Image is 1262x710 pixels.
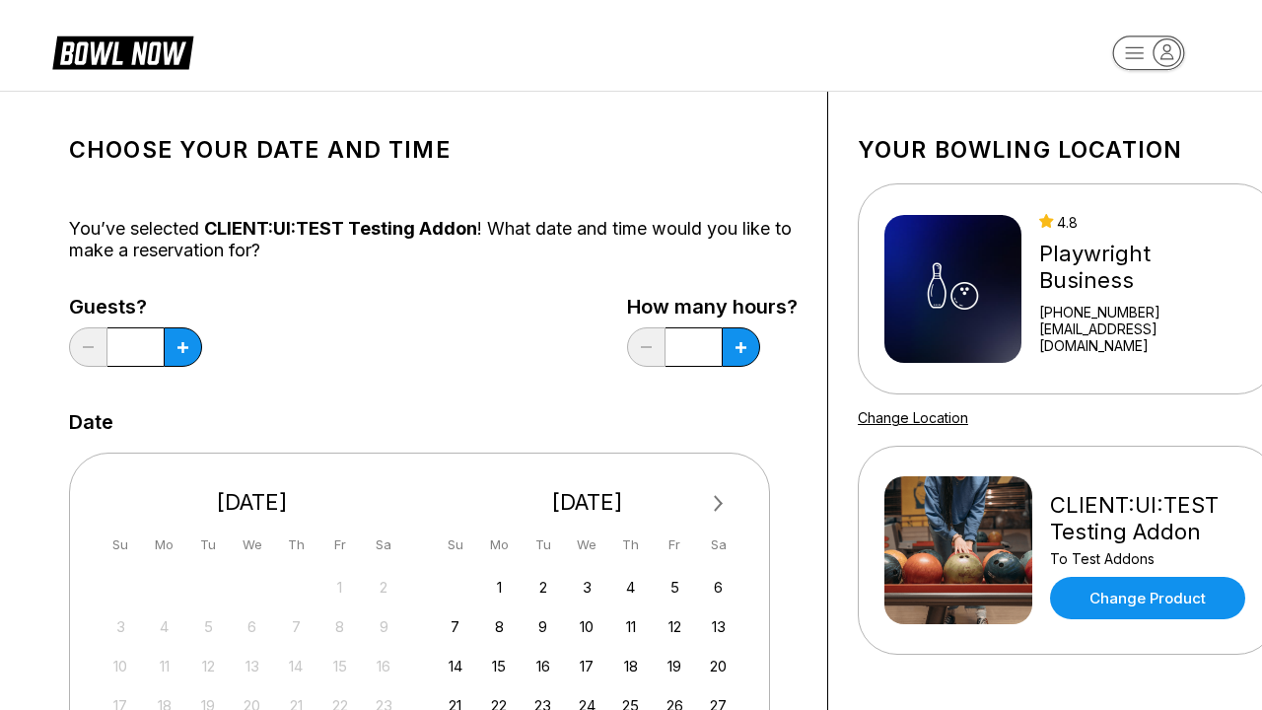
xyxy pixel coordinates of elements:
div: Choose Thursday, September 4th, 2025 [617,574,644,601]
div: Choose Monday, September 1st, 2025 [486,574,513,601]
div: Th [617,532,644,558]
div: Not available Monday, August 11th, 2025 [151,653,177,679]
a: Change Location [858,409,968,426]
div: Su [442,532,468,558]
label: Guests? [69,296,202,318]
label: Date [69,411,113,433]
div: Choose Monday, September 15th, 2025 [486,653,513,679]
div: Th [283,532,310,558]
div: Not available Sunday, August 10th, 2025 [107,653,134,679]
div: Choose Saturday, September 6th, 2025 [705,574,732,601]
div: Fr [662,532,688,558]
div: Not available Sunday, August 3rd, 2025 [107,613,134,640]
div: Choose Friday, September 5th, 2025 [662,574,688,601]
div: 4.8 [1039,214,1250,231]
div: Sa [371,532,397,558]
div: Not available Thursday, August 14th, 2025 [283,653,310,679]
div: Choose Tuesday, September 2nd, 2025 [529,574,556,601]
button: Next Month [703,488,735,520]
span: CLIENT:UI:TEST Testing Addon [204,218,477,239]
div: Choose Friday, September 12th, 2025 [662,613,688,640]
div: Not available Tuesday, August 12th, 2025 [195,653,222,679]
h1: Choose your Date and time [69,136,798,164]
div: Not available Saturday, August 9th, 2025 [371,613,397,640]
div: Not available Friday, August 15th, 2025 [326,653,353,679]
div: Not available Saturday, August 2nd, 2025 [371,574,397,601]
img: CLIENT:UI:TEST Testing Addon [884,476,1032,624]
img: Playwright Business [884,215,1021,363]
div: Choose Friday, September 19th, 2025 [662,653,688,679]
div: Mo [151,532,177,558]
div: Not available Tuesday, August 5th, 2025 [195,613,222,640]
div: Choose Tuesday, September 16th, 2025 [529,653,556,679]
div: Choose Thursday, September 18th, 2025 [617,653,644,679]
div: Tu [195,532,222,558]
div: Not available Friday, August 8th, 2025 [326,613,353,640]
div: Sa [705,532,732,558]
div: [DATE] [100,489,405,516]
div: Mo [486,532,513,558]
label: How many hours? [627,296,798,318]
div: Not available Saturday, August 16th, 2025 [371,653,397,679]
div: Not available Thursday, August 7th, 2025 [283,613,310,640]
div: Not available Wednesday, August 6th, 2025 [239,613,265,640]
div: Choose Thursday, September 11th, 2025 [617,613,644,640]
div: Not available Wednesday, August 13th, 2025 [239,653,265,679]
a: [EMAIL_ADDRESS][DOMAIN_NAME] [1039,320,1250,354]
div: Choose Saturday, September 13th, 2025 [705,613,732,640]
div: Choose Wednesday, September 3rd, 2025 [574,574,600,601]
div: Choose Wednesday, September 17th, 2025 [574,653,600,679]
div: Fr [326,532,353,558]
div: CLIENT:UI:TEST Testing Addon [1050,492,1250,545]
div: You’ve selected ! What date and time would you like to make a reservation for? [69,218,798,261]
div: Su [107,532,134,558]
div: Not available Friday, August 1st, 2025 [326,574,353,601]
div: Tu [529,532,556,558]
div: [PHONE_NUMBER] [1039,304,1250,320]
div: We [239,532,265,558]
div: [DATE] [435,489,740,516]
div: Choose Tuesday, September 9th, 2025 [529,613,556,640]
div: Choose Saturday, September 20th, 2025 [705,653,732,679]
a: Change Product [1050,577,1245,619]
div: We [574,532,600,558]
div: Choose Sunday, September 7th, 2025 [442,613,468,640]
div: Choose Wednesday, September 10th, 2025 [574,613,600,640]
div: Choose Monday, September 8th, 2025 [486,613,513,640]
div: To Test Addons [1050,550,1250,567]
div: Playwright Business [1039,241,1250,294]
div: Choose Sunday, September 14th, 2025 [442,653,468,679]
div: Not available Monday, August 4th, 2025 [151,613,177,640]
